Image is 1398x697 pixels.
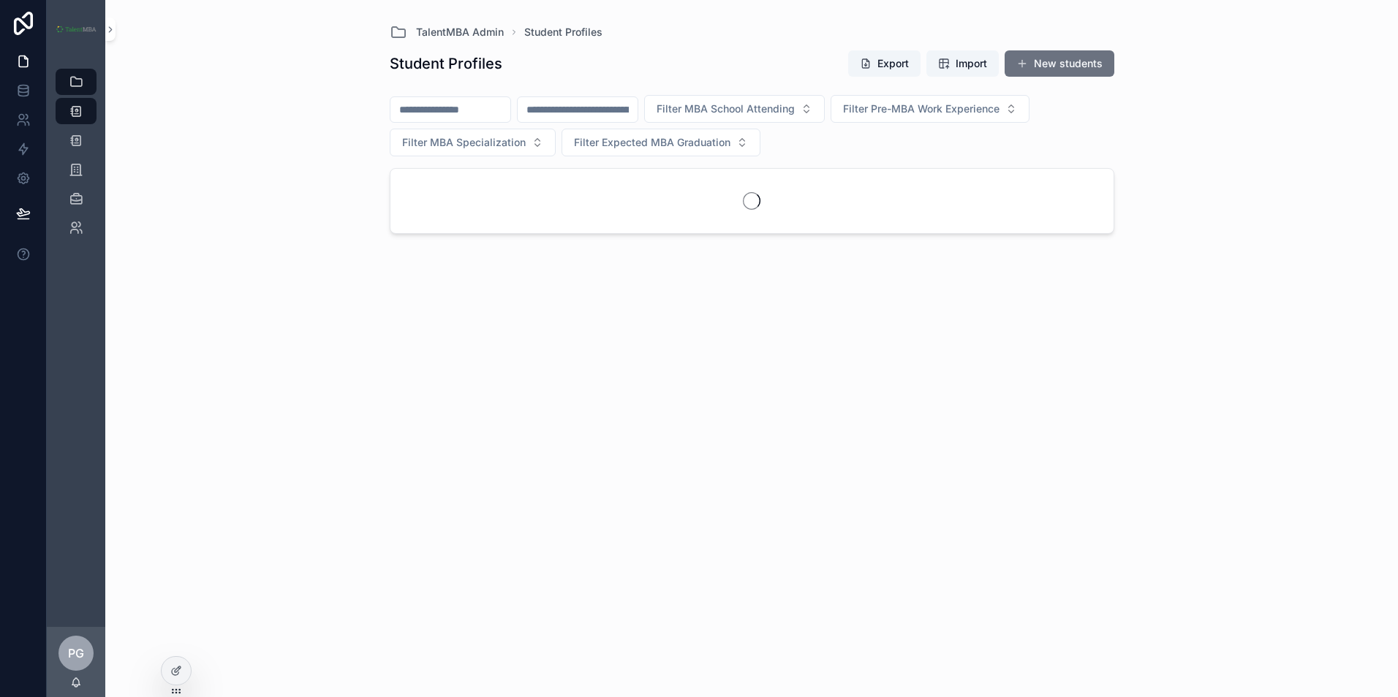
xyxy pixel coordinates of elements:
button: Select Button [831,95,1029,123]
img: App logo [56,26,97,33]
span: Import [956,56,987,71]
button: Export [848,50,921,77]
div: scrollable content [47,58,105,260]
button: New students [1005,50,1114,77]
a: TalentMBA Admin [390,23,504,41]
span: TalentMBA Admin [416,25,504,39]
span: Filter Expected MBA Graduation [574,135,730,150]
span: Filter MBA School Attending [657,102,795,116]
span: Filter MBA Specialization [402,135,526,150]
button: Select Button [562,129,760,156]
h1: Student Profiles [390,53,502,74]
button: Select Button [390,129,556,156]
a: Student Profiles [524,25,602,39]
span: Filter Pre-MBA Work Experience [843,102,1000,116]
button: Import [926,50,999,77]
span: PG [68,644,84,662]
button: Select Button [644,95,825,123]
